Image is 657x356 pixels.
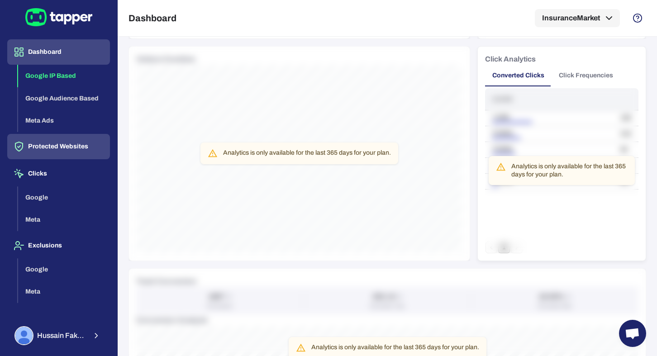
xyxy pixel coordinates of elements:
[18,287,110,295] a: Meta
[7,134,110,159] button: Protected Websites
[18,215,110,223] a: Meta
[485,54,536,65] h6: Click Analytics
[7,241,110,249] a: Exclusions
[18,193,110,200] a: Google
[223,145,391,161] div: Analytics is only available for the last 365 days for your plan.
[18,87,110,110] button: Google Audience Based
[7,142,110,150] a: Protected Websites
[7,161,110,186] button: Clicks
[18,258,110,281] button: Google
[129,13,176,24] h5: Dashboard
[18,186,110,209] button: Google
[311,340,479,356] div: Analytics is only available for the last 365 days for your plan.
[511,159,628,182] div: Analytics is only available for the last 365 days for your plan.
[535,9,620,27] button: InsuranceMarket
[7,169,110,177] a: Clicks
[619,320,646,347] a: Open chat
[7,233,110,258] button: Exclusions
[18,116,110,124] a: Meta Ads
[7,39,110,65] button: Dashboard
[18,94,110,101] a: Google Audience Based
[18,65,110,87] button: Google IP Based
[37,331,86,340] span: Hussain Fakhruddin
[18,109,110,132] button: Meta Ads
[15,327,33,344] img: Hussain Fakhruddin
[18,71,110,79] a: Google IP Based
[18,209,110,231] button: Meta
[18,265,110,272] a: Google
[18,280,110,303] button: Meta
[7,323,110,349] button: Hussain FakhruddinHussain Fakhruddin
[7,47,110,55] a: Dashboard
[485,65,552,86] button: Converted Clicks
[552,65,620,86] button: Click Frequencies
